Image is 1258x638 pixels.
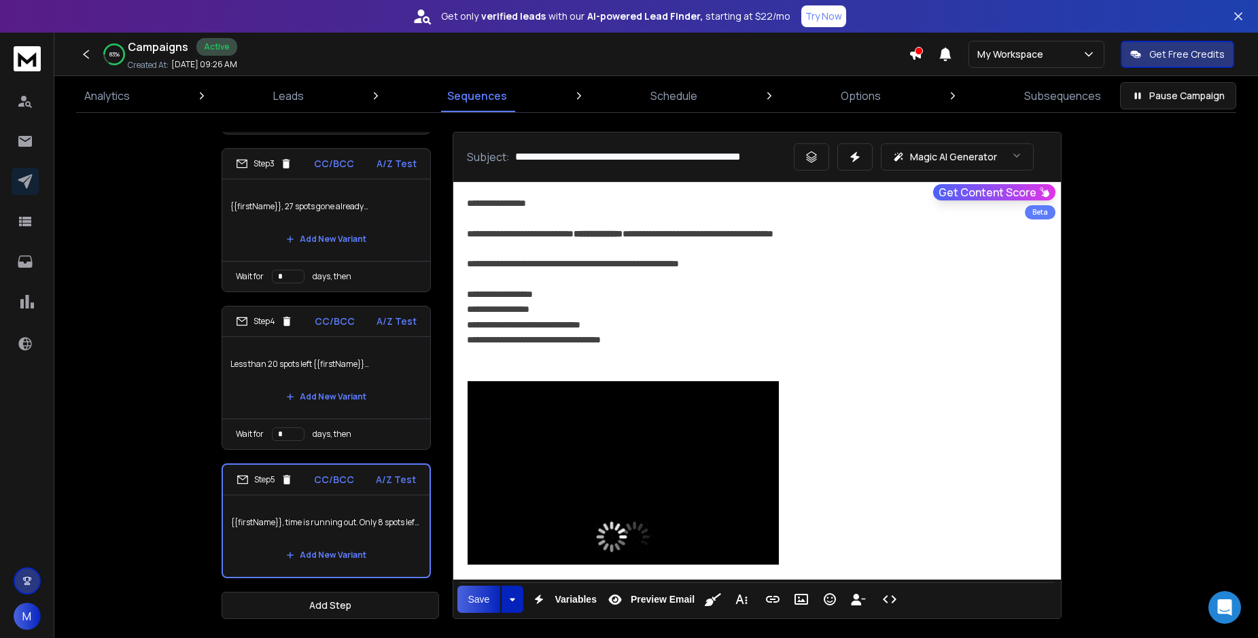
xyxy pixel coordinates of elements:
button: Emoticons [817,586,843,613]
div: Step 4 [236,315,293,327]
button: M [14,603,41,630]
p: Get only with our starting at $22/mo [441,10,790,23]
p: {{firstName}}, time is running out. Only 8 spots left ⏳ [231,503,421,542]
p: {{firstName}}, 27 spots gone already… [230,188,422,226]
div: Step 3 [236,158,292,170]
p: My Workspace [977,48,1049,61]
p: A/Z Test [376,473,416,486]
p: days, then [313,429,351,440]
button: Save [457,586,501,613]
p: Created At: [128,60,169,71]
div: Step 5 [237,474,293,486]
li: Step4CC/BCCA/Z TestLess than 20 spots left {{firstName}}…Add New VariantWait fordays, then [222,306,431,450]
button: Add New Variant [275,383,377,410]
p: Magic AI Generator [910,150,997,164]
a: Options [833,79,889,112]
a: Subsequences [1016,79,1109,112]
p: Subsequences [1024,88,1101,104]
a: Leads [265,79,312,112]
p: Wait for [236,271,264,282]
p: CC/BCC [314,157,354,171]
button: Clean HTML [700,586,726,613]
strong: verified leads [481,10,546,23]
div: Open Intercom Messenger [1208,591,1241,624]
button: Add New Variant [275,226,377,253]
button: Insert Image (Ctrl+P) [788,586,814,613]
div: Active [196,38,237,56]
a: Schedule [642,79,705,112]
p: Analytics [84,88,130,104]
button: Pause Campaign [1120,82,1236,109]
h1: Campaigns [128,39,188,55]
p: Leads [273,88,304,104]
p: Sequences [447,88,507,104]
span: Variables [552,594,599,605]
p: CC/BCC [314,473,354,486]
p: Options [841,88,881,104]
li: Step5CC/BCCA/Z Test{{firstName}}, time is running out. Only 8 spots left ⏳Add New Variant [222,463,431,578]
strong: AI-powered Lead Finder, [587,10,703,23]
button: Magic AI Generator [881,143,1034,171]
p: A/Z Test [377,157,417,171]
p: 83 % [109,50,120,58]
p: Wait for [236,429,264,440]
button: Insert Unsubscribe Link [845,586,871,613]
button: Get Content Score [933,184,1055,200]
li: Step3CC/BCCA/Z Test{{firstName}}, 27 spots gone already…Add New VariantWait fordays, then [222,148,431,292]
a: Sequences [439,79,515,112]
button: Add Step [222,592,439,619]
img: logo [14,46,41,71]
p: days, then [313,271,351,282]
p: Try Now [805,10,842,23]
p: Schedule [650,88,697,104]
span: Preview Email [628,594,697,605]
button: Preview Email [602,586,697,613]
p: Get Free Credits [1149,48,1225,61]
a: Analytics [76,79,138,112]
button: Add New Variant [275,542,377,569]
button: Variables [526,586,599,613]
p: Less than 20 spots left {{firstName}}… [230,345,422,383]
p: CC/BCC [315,315,355,328]
div: Beta [1025,205,1055,219]
p: A/Z Test [377,315,417,328]
p: [DATE] 09:26 AM [171,59,237,70]
button: Try Now [801,5,846,27]
p: Subject: [467,149,510,165]
button: Get Free Credits [1121,41,1234,68]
